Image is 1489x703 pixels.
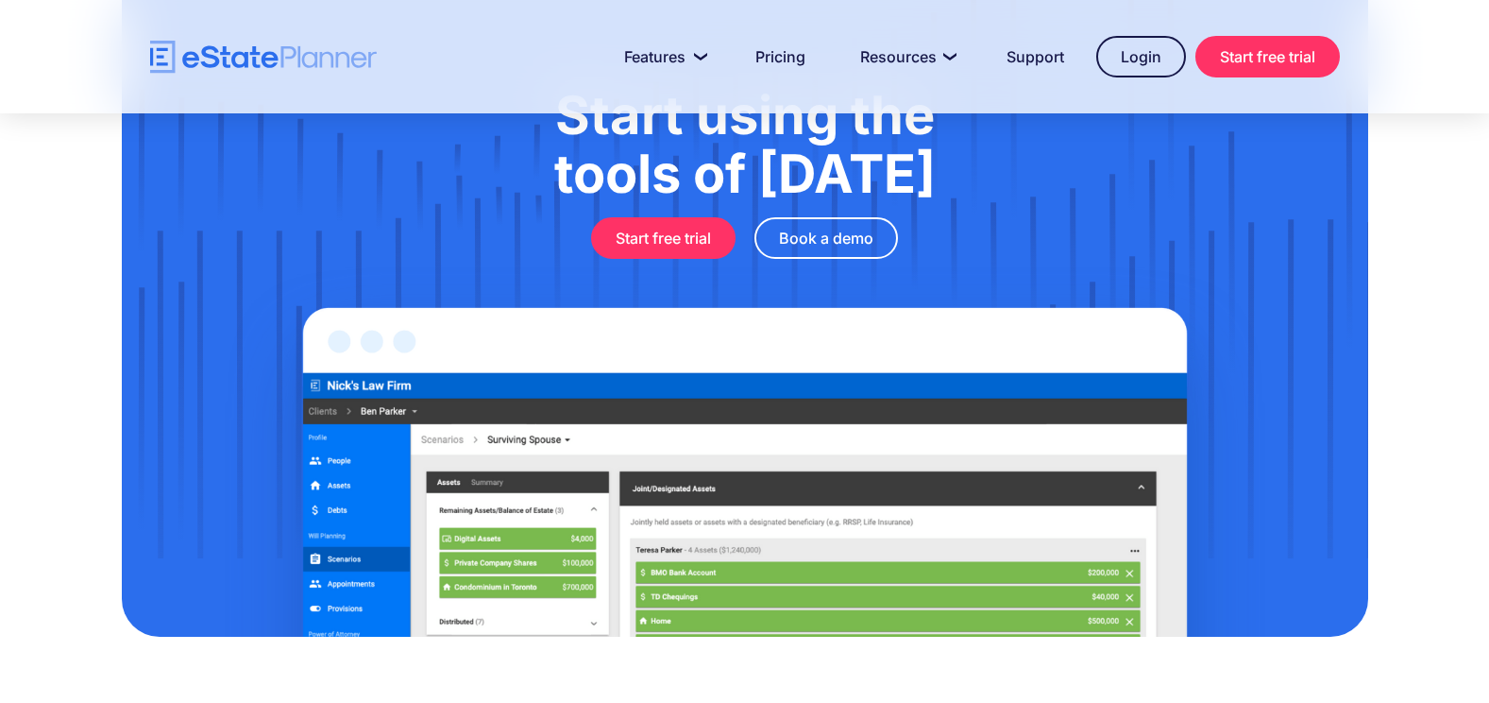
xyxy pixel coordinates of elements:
a: Start free trial [591,217,736,259]
a: Features [601,38,723,76]
a: Book a demo [754,217,898,259]
a: Resources [838,38,974,76]
a: Login [1096,36,1186,77]
a: Support [984,38,1087,76]
a: home [150,41,377,74]
h1: Start using the tools of [DATE] [216,86,1274,203]
a: Start free trial [1195,36,1340,77]
a: Pricing [733,38,828,76]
